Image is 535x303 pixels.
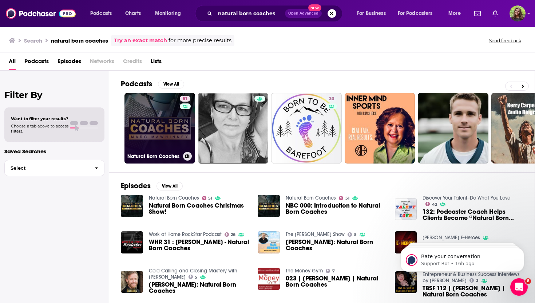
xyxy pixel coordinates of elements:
a: 5 [189,275,198,279]
span: Episodes [58,55,81,70]
a: Discover Your Talent–Do What You Love [423,195,510,201]
span: 5 [354,233,357,236]
span: 26 [231,233,235,236]
a: Cold Calling and Closing Mastery with John Molyneux [149,268,237,280]
img: WHR 31 : Marc Mawhinney - Natural Born Coaches [121,231,143,253]
input: Search podcasts, credits, & more... [215,8,285,19]
img: Natural Born Coaches Christmas Show! [121,195,143,217]
a: Podchaser - Follow, Share and Rate Podcasts [6,7,76,20]
button: View All [158,80,184,88]
a: Show notifications dropdown [471,7,484,20]
span: [PERSON_NAME]: Natural Born Coaches [149,282,249,294]
span: Monitoring [155,8,181,19]
a: 7 [326,269,335,273]
a: 023 | Marc Mawhinney | Natural Born Coaches [286,275,386,288]
img: Marc Mawhinney: Natural Born Coaches [258,231,280,253]
a: Natural Born Coaches [149,195,199,201]
span: Networks [90,55,114,70]
a: 51Natural Born Coaches [124,93,195,164]
img: Marc Mawhinney: Natural Born Coaches [121,271,143,293]
span: for more precise results [169,36,231,45]
span: Open Advanced [288,12,318,15]
span: Want to filter your results? [11,116,68,121]
button: open menu [443,8,470,19]
a: 51 [339,196,349,200]
a: The Money Gym [286,268,323,274]
span: Credits [123,55,142,70]
span: Select [5,166,89,170]
span: 8 [525,278,531,284]
span: More [448,8,461,19]
a: Show notifications dropdown [490,7,501,20]
img: NBC 000: Introduction to Natural Born Coaches [258,195,280,217]
a: 132: Podcaster Coach Helps Clients Become “Natural Born Coaches” [423,209,523,221]
span: Logged in as reagan34226 [510,5,526,21]
div: Search podcasts, credits, & more... [202,5,349,22]
span: 5 [195,276,197,279]
img: User Profile [510,5,526,21]
iframe: Intercom notifications message [389,232,535,283]
h3: Search [24,37,42,44]
a: EpisodesView All [121,181,183,190]
a: NBC 000: Introduction to Natural Born Coaches [286,202,386,215]
a: PodcastsView All [121,79,184,88]
a: 51 [180,96,190,102]
span: 7 [332,269,335,273]
a: Charts [120,8,145,19]
span: 51 [345,197,349,200]
a: 30 [326,96,337,102]
button: View All [156,182,183,190]
a: Work at Home RockStar Podcast [149,231,222,237]
a: Natural Born Coaches Christmas Show! [149,202,249,215]
img: 132: Podcaster Coach Helps Clients Become “Natural Born Coaches” [395,198,417,220]
img: 023 | Marc Mawhinney | Natural Born Coaches [258,268,280,290]
a: 5 [348,232,357,237]
h3: natural born coaches [51,37,108,44]
button: open menu [150,8,190,19]
button: Show profile menu [510,5,526,21]
a: WHR 31 : Marc Mawhinney - Natural Born Coaches [149,239,249,251]
a: Marc Mawhinney: Natural Born Coaches [149,282,249,294]
a: 51 [202,196,213,200]
a: Ep 260 – Natural Born Coaches [395,231,417,253]
a: Natural Born Coaches [286,195,336,201]
span: Choose a tab above to access filters. [11,123,68,134]
a: Marc Mawhinney: Natural Born Coaches [286,239,386,251]
span: TBSF 112 | [PERSON_NAME] | Natural Born Coaches [423,285,523,298]
h2: Filter By [4,90,104,100]
span: [PERSON_NAME]: Natural Born Coaches [286,239,386,251]
span: 42 [432,203,437,206]
h2: Podcasts [121,79,152,88]
p: Saved Searches [4,148,104,155]
a: Podcasts [24,55,49,70]
span: 30 [329,95,334,103]
h3: Natural Born Coaches [127,153,180,160]
a: 26 [225,232,236,237]
a: 30 [271,93,342,164]
span: WHR 31 : [PERSON_NAME] - Natural Born Coaches [149,239,249,251]
button: open menu [352,8,395,19]
a: All [9,55,16,70]
a: The Michael Brian Show [286,231,345,237]
span: 51 [208,197,212,200]
button: Send feedback [487,38,523,44]
a: TBSF 112 | Marc Mawhinney | Natural Born Coaches [423,285,523,298]
a: Lists [151,55,162,70]
span: For Podcasters [398,8,433,19]
button: open menu [85,8,121,19]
